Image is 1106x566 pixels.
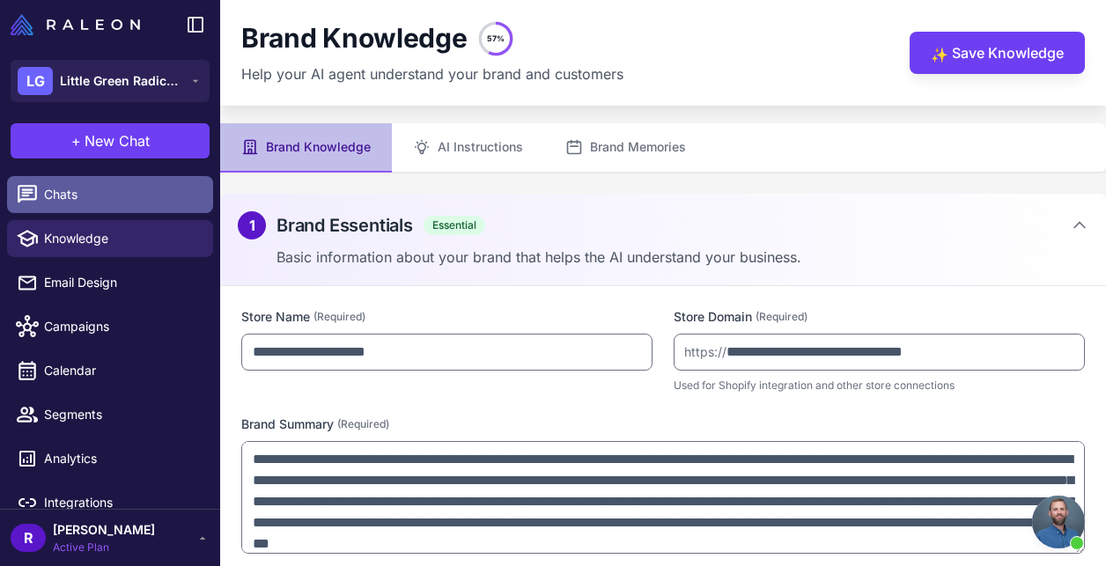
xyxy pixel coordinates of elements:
[1032,496,1085,548] div: Open chat
[7,264,213,301] a: Email Design
[931,44,945,58] span: ✨
[44,493,199,512] span: Integrations
[7,352,213,389] a: Calendar
[7,176,213,213] a: Chats
[276,246,1088,268] p: Basic information about your brand that helps the AI understand your business.
[674,378,1085,393] p: Used for Shopify integration and other store connections
[241,22,468,55] h1: Brand Knowledge
[85,130,150,151] span: New Chat
[53,540,155,555] span: Active Plan
[220,123,392,173] button: Brand Knowledge
[313,309,365,325] span: (Required)
[44,449,199,468] span: Analytics
[7,220,213,257] a: Knowledge
[11,123,210,158] button: +New Chat
[44,185,199,204] span: Chats
[7,484,213,521] a: Integrations
[241,415,1085,434] label: Brand Summary
[276,212,413,239] h2: Brand Essentials
[71,130,81,151] span: +
[11,14,147,35] a: Raleon Logo
[7,440,213,477] a: Analytics
[11,60,210,102] button: LGLittle Green Radicals
[60,71,183,91] span: Little Green Radicals
[424,216,485,235] span: Essential
[241,63,623,85] p: Help your AI agent understand your brand and customers
[18,67,53,95] div: LG
[44,405,199,424] span: Segments
[756,309,807,325] span: (Required)
[44,317,199,336] span: Campaigns
[44,361,199,380] span: Calendar
[674,307,1085,327] label: Store Domain
[11,14,140,35] img: Raleon Logo
[11,524,46,552] div: R
[44,273,199,292] span: Email Design
[337,416,389,432] span: (Required)
[544,123,707,173] button: Brand Memories
[487,33,505,43] text: 57%
[238,211,266,239] div: 1
[7,308,213,345] a: Campaigns
[53,520,155,540] span: [PERSON_NAME]
[392,123,544,173] button: AI Instructions
[44,229,199,248] span: Knowledge
[910,32,1085,74] button: ✨Save Knowledge
[241,307,653,327] label: Store Name
[7,396,213,433] a: Segments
